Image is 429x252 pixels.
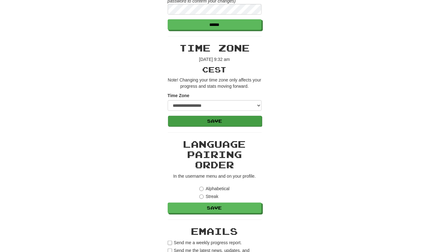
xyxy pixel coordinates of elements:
[168,43,262,53] h2: Time Zone
[168,66,262,74] h3: CEST
[199,193,218,200] label: Streak
[168,203,262,213] button: Save
[168,77,262,89] p: Note! Changing your time zone only affects your progress and stats moving forward.
[168,241,172,245] input: Send me a weekly progress report.
[199,195,204,199] input: Streak
[168,173,262,179] p: In the username menu and on your profile.
[168,92,190,99] label: Time Zone
[168,56,262,62] p: [DATE] 9:32 am
[199,185,229,192] label: Alphabetical
[168,139,262,170] h2: Language Pairing Order
[168,240,242,246] label: Send me a weekly progress report.
[199,187,204,191] input: Alphabetical
[168,116,262,126] button: Save
[168,226,262,236] h2: Emails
